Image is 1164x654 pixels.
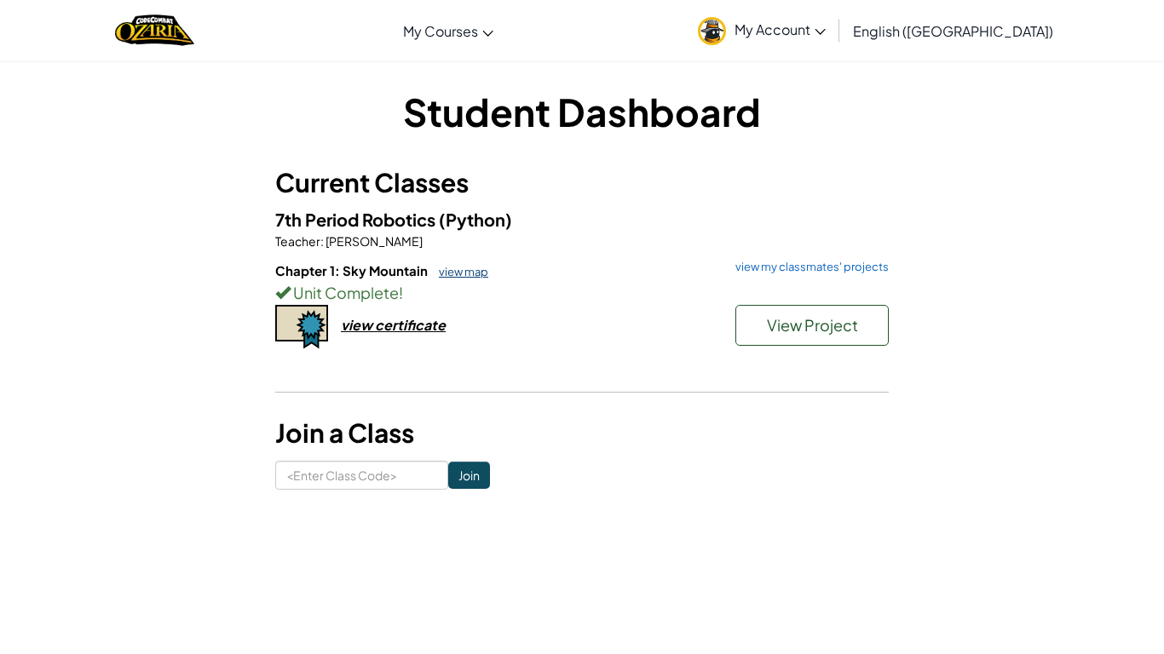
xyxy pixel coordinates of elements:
[448,462,490,489] input: Join
[115,13,194,48] a: Ozaria by CodeCombat logo
[275,209,439,230] span: 7th Period Robotics
[324,233,423,249] span: [PERSON_NAME]
[115,13,194,48] img: Home
[403,22,478,40] span: My Courses
[844,8,1062,54] a: English ([GEOGRAPHIC_DATA])
[727,261,889,272] a: view my classmates' projects
[275,316,446,334] a: view certificate
[291,283,399,302] span: Unit Complete
[275,414,889,452] h3: Join a Class
[439,209,512,230] span: (Python)
[275,233,320,249] span: Teacher
[275,85,889,138] h1: Student Dashboard
[735,20,826,38] span: My Account
[275,163,889,202] h3: Current Classes
[853,22,1053,40] span: English ([GEOGRAPHIC_DATA])
[698,17,726,45] img: avatar
[395,8,502,54] a: My Courses
[767,315,858,335] span: View Project
[275,305,328,349] img: certificate-icon.png
[689,3,834,57] a: My Account
[275,262,430,278] span: Chapter 1: Sky Mountain
[430,265,488,278] a: view map
[320,233,324,249] span: :
[735,305,889,346] button: View Project
[399,283,403,302] span: !
[275,461,448,490] input: <Enter Class Code>
[341,316,446,334] div: view certificate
